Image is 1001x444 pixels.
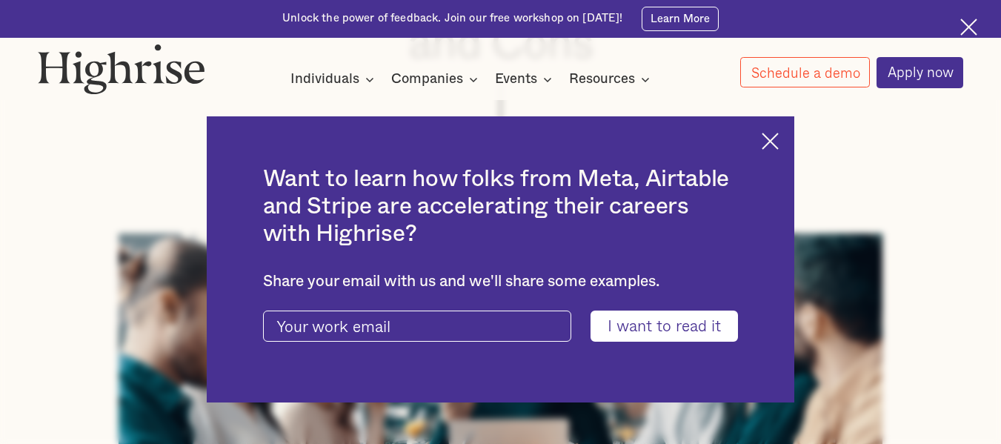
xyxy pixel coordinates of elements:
[495,70,537,88] div: Events
[391,70,482,88] div: Companies
[38,44,205,94] img: Highrise logo
[495,70,556,88] div: Events
[290,70,359,88] div: Individuals
[762,133,779,150] img: Cross icon
[263,311,571,342] input: Your work email
[263,166,739,248] h2: Want to learn how folks from Meta, Airtable and Stripe are accelerating their careers with Highrise?
[391,70,463,88] div: Companies
[569,70,635,88] div: Resources
[282,11,622,26] div: Unlock the power of feedback. Join our free workshop on [DATE]!
[591,311,738,342] input: I want to read it
[569,70,654,88] div: Resources
[263,311,739,342] form: current-ascender-blog-article-modal-form
[263,273,739,291] div: Share your email with us and we'll share some examples.
[740,57,871,87] a: Schedule a demo
[960,19,977,36] img: Cross icon
[290,70,379,88] div: Individuals
[877,57,964,88] a: Apply now
[642,7,719,31] a: Learn More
